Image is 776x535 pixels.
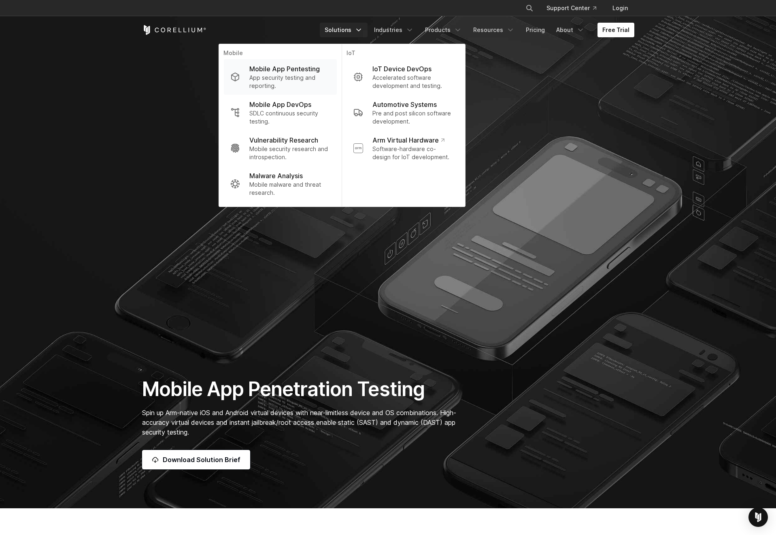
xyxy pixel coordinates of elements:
[320,23,368,37] a: Solutions
[372,135,444,145] p: Arm Virtual Hardware
[249,100,311,109] p: Mobile App DevOps
[223,130,336,166] a: Vulnerability Research Mobile security research and introspection.
[249,74,330,90] p: App security testing and reporting.
[249,109,330,126] p: SDLC continuous security testing.
[249,145,330,161] p: Mobile security research and introspection.
[347,130,460,166] a: Arm Virtual Hardware Software-hardware co-design for IoT development.
[372,145,453,161] p: Software-hardware co-design for IoT development.
[142,450,250,469] a: Download Solution Brief
[369,23,419,37] a: Industries
[748,507,768,527] div: Open Intercom Messenger
[372,100,437,109] p: Automotive Systems
[420,23,467,37] a: Products
[606,1,634,15] a: Login
[347,49,460,59] p: IoT
[347,59,460,95] a: IoT Device DevOps Accelerated software development and testing.
[249,171,303,181] p: Malware Analysis
[468,23,519,37] a: Resources
[249,181,330,197] p: Mobile malware and threat research.
[551,23,589,37] a: About
[223,49,336,59] p: Mobile
[142,409,456,436] span: Spin up Arm-native iOS and Android virtual devices with near-limitless device and OS combinations...
[522,1,537,15] button: Search
[372,74,453,90] p: Accelerated software development and testing.
[249,64,320,74] p: Mobile App Pentesting
[372,64,432,74] p: IoT Device DevOps
[320,23,634,37] div: Navigation Menu
[516,1,634,15] div: Navigation Menu
[223,166,336,202] a: Malware Analysis Mobile malware and threat research.
[142,377,465,401] h1: Mobile App Penetration Testing
[540,1,603,15] a: Support Center
[597,23,634,37] a: Free Trial
[347,95,460,130] a: Automotive Systems Pre and post silicon software development.
[163,455,240,465] span: Download Solution Brief
[223,59,336,95] a: Mobile App Pentesting App security testing and reporting.
[249,135,318,145] p: Vulnerability Research
[372,109,453,126] p: Pre and post silicon software development.
[142,25,206,35] a: Corellium Home
[223,95,336,130] a: Mobile App DevOps SDLC continuous security testing.
[521,23,550,37] a: Pricing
